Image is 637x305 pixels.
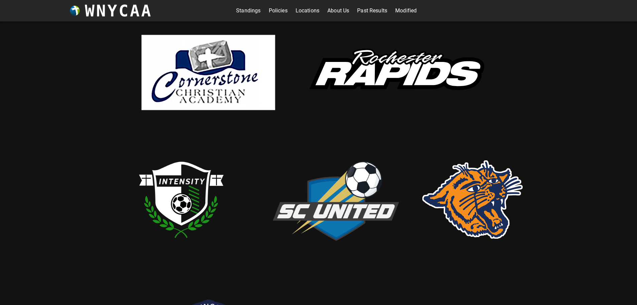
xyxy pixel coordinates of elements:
img: intensity.png [115,133,248,266]
a: About Us [327,5,349,16]
a: Past Results [357,5,387,16]
a: Standings [236,5,260,16]
a: Modified [395,5,417,16]
img: wnycaaBall.png [70,6,80,16]
img: rsd.png [422,160,523,239]
a: Policies [269,5,288,16]
a: Locations [296,5,319,16]
img: rapids.svg [295,35,496,110]
img: cornerstone.png [141,35,275,110]
img: scUnited.png [269,154,402,245]
h3: WNYCAA [85,1,152,20]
